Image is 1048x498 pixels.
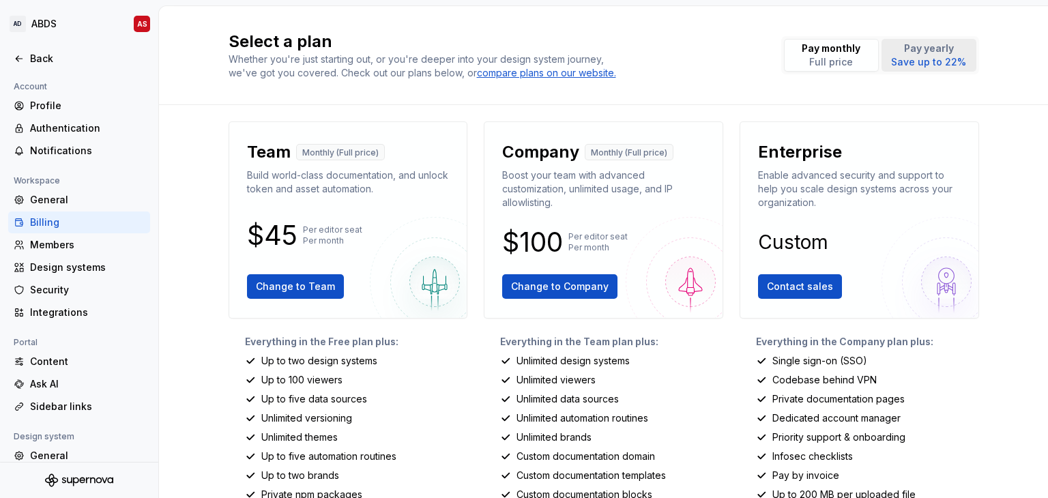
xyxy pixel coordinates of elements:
[516,354,630,368] p: Unlimited design systems
[247,141,291,163] p: Team
[303,224,362,246] p: Per editor seat Per month
[10,16,26,32] div: AD
[502,141,579,163] p: Company
[229,31,765,53] h2: Select a plan
[772,392,905,406] p: Private documentation pages
[30,400,145,413] div: Sidebar links
[8,189,150,211] a: General
[302,147,379,158] p: Monthly (Full price)
[477,66,616,80] a: compare plans on our website.
[502,274,617,299] button: Change to Company
[8,117,150,139] a: Authentication
[30,449,145,463] div: General
[30,99,145,113] div: Profile
[30,52,145,65] div: Back
[767,280,833,293] span: Contact sales
[502,234,563,250] p: $100
[8,396,150,418] a: Sidebar links
[8,351,150,372] a: Content
[772,373,877,387] p: Codebase behind VPN
[891,55,966,69] p: Save up to 22%
[8,428,80,445] div: Design system
[8,48,150,70] a: Back
[30,283,145,297] div: Security
[772,354,867,368] p: Single sign-on (SSO)
[30,261,145,274] div: Design systems
[8,173,65,189] div: Workspace
[500,335,723,349] p: Everything in the Team plan plus:
[261,450,396,463] p: Up to five automation routines
[772,469,839,482] p: Pay by invoice
[30,144,145,158] div: Notifications
[772,411,901,425] p: Dedicated account manager
[30,377,145,391] div: Ask AI
[502,169,705,209] p: Boost your team with advanced customization, unlimited usage, and IP allowlisting.
[758,169,961,209] p: Enable advanced security and support to help you scale design systems across your organization.
[247,227,297,244] p: $45
[3,9,156,39] button: ADABDSAS
[758,274,842,299] button: Contact sales
[891,42,966,55] p: Pay yearly
[8,334,43,351] div: Portal
[516,392,619,406] p: Unlimited data sources
[511,280,609,293] span: Change to Company
[261,373,343,387] p: Up to 100 viewers
[247,274,344,299] button: Change to Team
[8,279,150,301] a: Security
[758,141,842,163] p: Enterprise
[758,234,828,250] p: Custom
[516,430,592,444] p: Unlimited brands
[591,147,667,158] p: Monthly (Full price)
[261,411,352,425] p: Unlimited versioning
[261,469,339,482] p: Up to two brands
[8,95,150,117] a: Profile
[261,392,367,406] p: Up to five data sources
[30,216,145,229] div: Billing
[247,169,450,196] p: Build world-class documentation, and unlock token and asset automation.
[8,234,150,256] a: Members
[516,411,648,425] p: Unlimited automation routines
[30,355,145,368] div: Content
[245,335,468,349] p: Everything in the Free plan plus:
[8,302,150,323] a: Integrations
[8,140,150,162] a: Notifications
[802,55,860,69] p: Full price
[516,373,596,387] p: Unlimited viewers
[772,430,905,444] p: Priority support & onboarding
[31,17,57,31] div: ABDS
[882,39,976,72] button: Pay yearlySave up to 22%
[8,211,150,233] a: Billing
[30,193,145,207] div: General
[30,306,145,319] div: Integrations
[229,53,624,80] div: Whether you're just starting out, or you're deeper into your design system journey, we've got you...
[756,335,979,349] p: Everything in the Company plan plus:
[802,42,860,55] p: Pay monthly
[784,39,879,72] button: Pay monthlyFull price
[8,257,150,278] a: Design systems
[8,445,150,467] a: General
[261,430,338,444] p: Unlimited themes
[256,280,335,293] span: Change to Team
[137,18,147,29] div: AS
[30,121,145,135] div: Authentication
[8,373,150,395] a: Ask AI
[516,450,655,463] p: Custom documentation domain
[8,78,53,95] div: Account
[568,231,628,253] p: Per editor seat Per month
[45,473,113,487] svg: Supernova Logo
[30,238,145,252] div: Members
[261,354,377,368] p: Up to two design systems
[516,469,666,482] p: Custom documentation templates
[772,450,853,463] p: Infosec checklists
